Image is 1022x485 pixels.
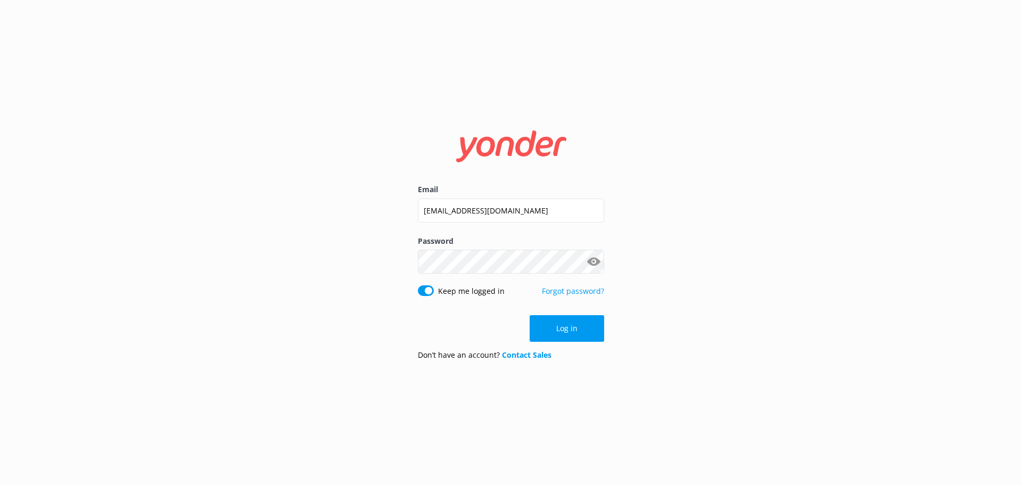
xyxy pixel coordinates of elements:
button: Log in [530,315,604,342]
p: Don’t have an account? [418,349,551,361]
input: user@emailaddress.com [418,199,604,223]
label: Keep me logged in [438,285,505,297]
label: Email [418,184,604,195]
label: Password [418,235,604,247]
a: Forgot password? [542,286,604,296]
button: Show password [583,251,604,273]
a: Contact Sales [502,350,551,360]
